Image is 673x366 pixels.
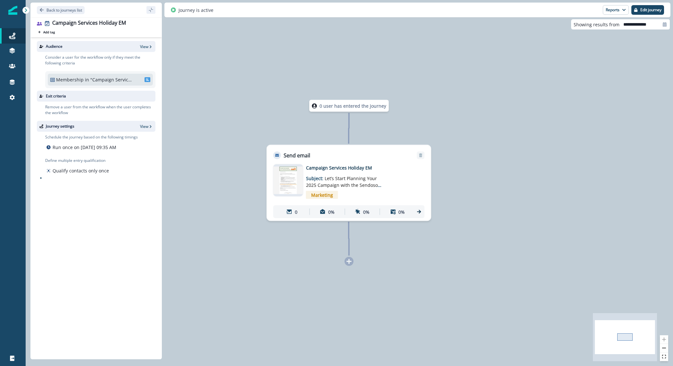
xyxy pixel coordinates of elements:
p: Qualify contacts only once [53,167,109,174]
img: email asset unavailable [273,166,303,194]
p: Remove a user from the workflow when the user completes the workflow [45,104,155,116]
p: Subject: [306,171,386,188]
p: 0% [328,208,335,215]
p: in [85,76,89,83]
button: sidebar collapse toggle [146,6,155,14]
button: Add tag [37,29,56,35]
img: Inflection [8,6,17,15]
button: fit view [660,353,668,361]
span: Let’s Start Planning Your 2025 Campaign with the Sendoso Campaign Services Team! [306,175,381,195]
button: Go back [37,6,85,14]
button: View [140,44,153,49]
p: View [140,124,148,129]
p: Audience [46,44,62,49]
p: Back to journeys list [46,7,82,13]
p: Showing results from [574,21,619,28]
p: Edit journey [640,8,661,12]
div: 0 user has entered the journey [287,100,411,112]
div: Send emailRemoveemail asset unavailableCampaign Services Holiday EMSubject: Let’s Start Planning ... [267,145,431,221]
p: Journey is active [179,7,213,13]
p: Run once on [DATE] 09:35 AM [53,144,116,151]
button: View [140,124,153,129]
p: "Campaign Services Holiday EM List" [90,76,134,83]
span: SL [145,77,150,82]
button: Edit journey [631,5,664,15]
p: Consider a user for the workflow only if they meet the following criteria [45,54,155,66]
p: View [140,44,148,49]
p: Define multiple entry qualification [45,158,110,163]
p: Campaign Services Holiday EM [306,164,409,171]
p: 0 user has entered the journey [320,103,386,109]
p: Membership [56,76,84,83]
p: 0% [363,208,370,215]
button: Reports [603,5,629,15]
p: Exit criteria [46,93,66,99]
p: Schedule the journey based on the following timings [45,134,138,140]
span: Marketing [306,191,338,199]
button: zoom out [660,344,668,353]
div: Campaign Services Holiday EM [52,20,126,27]
p: Send email [284,152,310,159]
p: Add tag [43,30,55,34]
p: 0% [398,208,405,215]
p: Journey settings [46,123,74,129]
p: 0 [295,208,297,215]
